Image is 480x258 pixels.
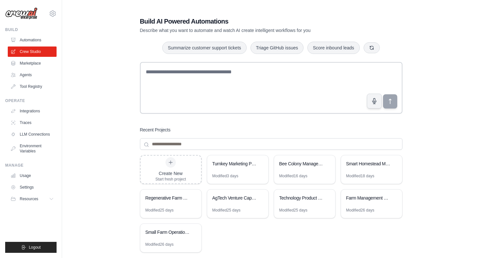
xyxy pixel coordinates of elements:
[145,195,190,201] div: Regenerative Farm AI Monitor
[5,242,57,253] button: Logout
[307,42,360,54] button: Score inbound leads
[8,182,57,192] a: Settings
[8,46,57,57] a: Crew Studio
[145,242,174,247] div: Modified 26 days
[212,160,257,167] div: Turnkey Marketing Package Designer
[5,7,37,20] img: Logo
[20,196,38,201] span: Resources
[140,127,171,133] h3: Recent Projects
[364,42,380,53] button: Get new suggestions
[251,42,304,54] button: Triage GitHub issues
[140,27,357,34] p: Describe what you want to automate and watch AI create intelligent workflows for you
[140,17,357,26] h1: Build AI Powered Automations
[212,173,239,179] div: Modified 3 days
[279,160,324,167] div: Bee Colony Management System
[5,98,57,103] div: Operate
[155,177,186,182] div: Start fresh project
[5,27,57,32] div: Build
[346,195,390,201] div: Farm Management System
[8,106,57,116] a: Integrations
[346,160,390,167] div: Smart Homestead Management System
[279,173,307,179] div: Modified 16 days
[8,118,57,128] a: Traces
[29,245,41,250] span: Logout
[346,173,374,179] div: Modified 18 days
[279,208,307,213] div: Modified 25 days
[162,42,246,54] button: Summarize customer support tickets
[367,94,382,108] button: Click to speak your automation idea
[212,208,240,213] div: Modified 25 days
[8,170,57,181] a: Usage
[279,195,324,201] div: Technology Product Research Automation
[8,35,57,45] a: Automations
[155,170,186,177] div: Create New
[346,208,374,213] div: Modified 26 days
[8,129,57,139] a: LLM Connections
[212,195,257,201] div: AgTech Venture Capital Accelerator
[5,163,57,168] div: Manage
[8,58,57,68] a: Marketplace
[8,81,57,92] a: Tool Registry
[448,227,480,258] iframe: Chat Widget
[145,229,190,235] div: Small Farm Operations Manager
[8,194,57,204] button: Resources
[8,141,57,156] a: Environment Variables
[145,208,174,213] div: Modified 25 days
[8,70,57,80] a: Agents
